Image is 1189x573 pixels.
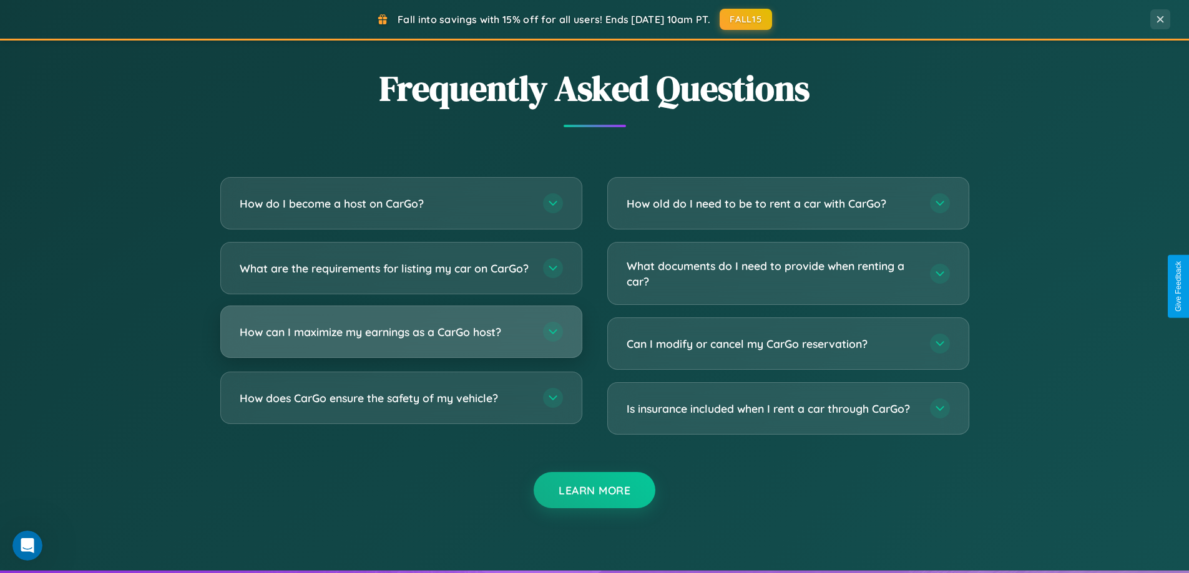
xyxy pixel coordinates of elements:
[534,472,655,508] button: Learn More
[240,261,531,276] h3: What are the requirements for listing my car on CarGo?
[240,196,531,211] h3: How do I become a host on CarGo?
[1174,261,1183,312] div: Give Feedback
[240,324,531,340] h3: How can I maximize my earnings as a CarGo host?
[220,64,969,112] h2: Frequently Asked Questions
[627,336,917,352] h3: Can I modify or cancel my CarGo reservation?
[12,531,42,561] iframe: Intercom live chat
[627,196,917,211] h3: How old do I need to be to rent a car with CarGo?
[240,390,531,406] h3: How does CarGo ensure the safety of my vehicle?
[627,401,917,417] h3: Is insurance included when I rent a car through CarGo?
[627,258,917,289] h3: What documents do I need to provide when renting a car?
[720,9,772,30] button: FALL15
[398,13,710,26] span: Fall into savings with 15% off for all users! Ends [DATE] 10am PT.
